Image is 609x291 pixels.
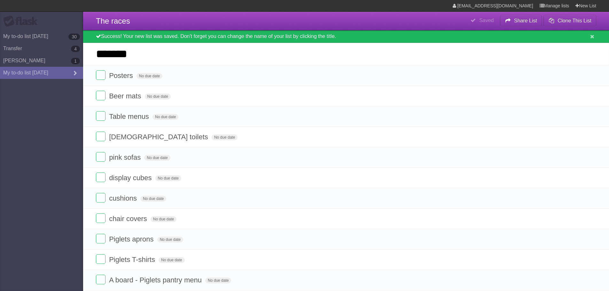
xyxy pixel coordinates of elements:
span: chair covers [109,215,149,223]
span: Piglets aprons [109,235,155,243]
span: cushions [109,194,138,202]
span: No due date [152,114,178,120]
span: No due date [145,94,171,99]
button: Clone This List [543,15,596,27]
span: A board - Piglets pantry menu [109,276,203,284]
div: Success! Your new list was saved. Don't forget you can change the name of your list by clicking t... [83,30,609,43]
span: No due date [212,134,238,140]
label: Done [96,213,105,223]
span: Beer mats [109,92,143,100]
span: Table menus [109,112,151,120]
b: Saved [479,18,494,23]
span: [DEMOGRAPHIC_DATA] toilets [109,133,210,141]
label: Done [96,70,105,80]
span: No due date [155,175,181,181]
span: pink sofas [109,153,142,161]
div: Flask [3,16,42,27]
label: Done [96,275,105,284]
label: Done [96,152,105,162]
span: No due date [140,196,166,202]
label: Done [96,111,105,121]
b: Clone This List [558,18,591,23]
button: Share List [500,15,542,27]
b: 1 [71,58,80,64]
span: No due date [157,237,183,242]
span: display cubes [109,174,153,182]
b: 30 [68,34,80,40]
label: Done [96,234,105,243]
label: Done [96,132,105,141]
b: Share List [514,18,537,23]
span: No due date [159,257,184,263]
span: No due date [151,216,176,222]
span: No due date [137,73,162,79]
label: Done [96,172,105,182]
label: Done [96,193,105,203]
span: Posters [109,72,135,80]
span: No due date [205,278,231,283]
b: 4 [71,46,80,52]
label: Done [96,91,105,100]
label: Done [96,254,105,264]
span: No due date [144,155,170,161]
span: The races [96,17,130,25]
span: Piglets T-shirts [109,256,157,264]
